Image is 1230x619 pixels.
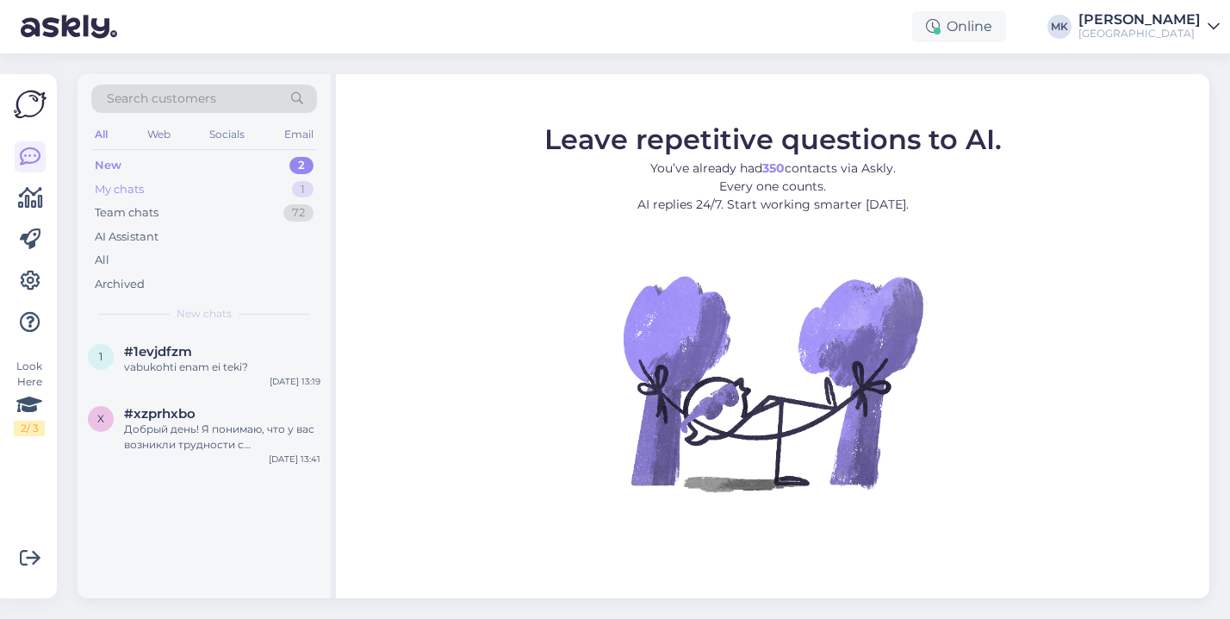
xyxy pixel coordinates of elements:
[292,181,314,198] div: 1
[206,123,248,146] div: Socials
[289,157,314,174] div: 2
[95,204,158,222] div: Team chats
[91,123,111,146] div: All
[1078,13,1220,41] a: [PERSON_NAME][GEOGRAPHIC_DATA]
[124,406,196,422] span: #xzprhxbo
[97,412,104,425] span: x
[912,11,1006,42] div: Online
[95,157,121,174] div: New
[544,159,1002,214] p: You’ve already had contacts via Askly. Every one counts. AI replies 24/7. Start working smarter [...
[144,123,174,146] div: Web
[270,375,320,388] div: [DATE] 13:19
[14,359,45,436] div: Look Here
[124,360,320,375] div: vabukohti enam ei teki?
[544,122,1002,156] span: Leave repetitive questions to AI.
[95,228,158,246] div: AI Assistant
[124,422,320,453] div: Добрый день! Я понимаю, что у вас возникли трудности с регистрацией на курсы. Для решения этой пр...
[14,421,45,436] div: 2 / 3
[269,453,320,466] div: [DATE] 13:41
[283,204,314,222] div: 72
[281,123,317,146] div: Email
[618,228,928,538] img: No Chat active
[177,306,232,322] span: New chats
[124,344,192,360] span: #1evjdfzm
[1078,27,1201,41] div: [GEOGRAPHIC_DATA]
[1078,13,1201,27] div: [PERSON_NAME]
[1047,15,1072,39] div: MK
[14,88,47,121] img: Askly Logo
[95,276,145,293] div: Archived
[95,252,109,269] div: All
[95,181,144,198] div: My chats
[99,350,102,363] span: 1
[107,90,216,108] span: Search customers
[762,160,785,176] b: 350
